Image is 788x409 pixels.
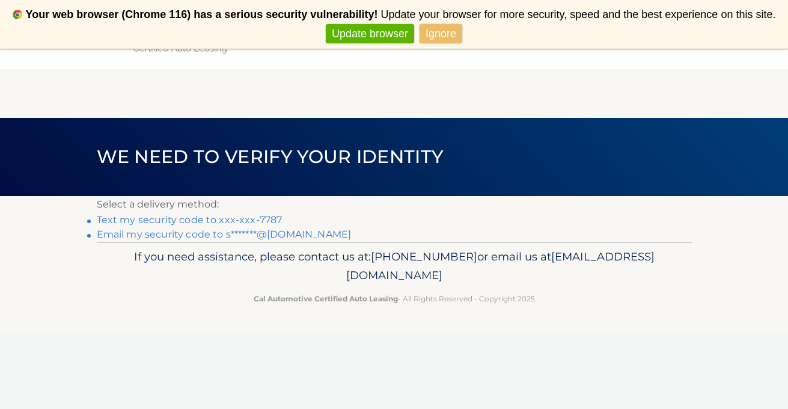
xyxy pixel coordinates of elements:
a: Email my security code to s*******@[DOMAIN_NAME] [97,229,352,240]
strong: Cal Automotive Certified Auto Leasing [254,294,398,303]
a: Text my security code to xxx-xxx-7787 [97,214,283,226]
p: If you need assistance, please contact us at: or email us at [105,247,684,286]
span: Update your browser for more security, speed and the best experience on this site. [380,8,775,20]
span: We need to verify your identity [97,146,444,168]
p: - All Rights Reserved - Copyright 2025 [105,292,684,305]
span: [PHONE_NUMBER] [371,250,477,263]
a: Ignore [420,24,462,44]
b: Your web browser (Chrome 116) has a serious security vulnerability! [26,8,378,20]
p: Select a delivery method: [97,196,692,213]
a: Update browser [326,24,414,44]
